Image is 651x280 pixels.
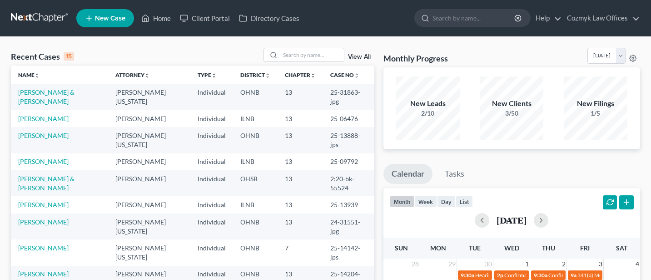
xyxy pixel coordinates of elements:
td: [PERSON_NAME] [108,196,191,213]
i: unfold_more [211,73,217,78]
a: Help [531,10,562,26]
span: 9:30a [461,272,474,279]
td: Individual [190,110,233,127]
span: 1 [524,259,530,270]
td: 13 [278,170,323,196]
td: ILNB [233,196,278,213]
a: [PERSON_NAME] [18,158,69,165]
td: Individual [190,196,233,213]
span: Thu [542,244,555,252]
a: [PERSON_NAME] [18,201,69,209]
td: 13 [278,214,323,239]
td: 2:20-bk-55524 [323,170,374,196]
td: Individual [190,84,233,110]
a: View All [348,54,371,60]
button: month [390,195,414,208]
td: Individual [190,214,233,239]
td: 25-31863-jpg [323,84,374,110]
div: New Filings [564,98,627,109]
a: [PERSON_NAME] & [PERSON_NAME] [18,88,75,105]
span: 9a [571,272,576,279]
i: unfold_more [354,73,359,78]
a: [PERSON_NAME] [18,132,69,139]
a: Directory Cases [234,10,304,26]
div: 3/50 [480,109,543,118]
a: Attorneyunfold_more [115,71,150,78]
td: [PERSON_NAME] [108,153,191,170]
a: Nameunfold_more [18,71,40,78]
span: Sun [395,244,408,252]
button: day [437,195,456,208]
td: 25-13888-jps [323,127,374,153]
td: OHSB [233,170,278,196]
td: [PERSON_NAME][US_STATE] [108,84,191,110]
td: 25-13939 [323,196,374,213]
a: [PERSON_NAME] [18,115,69,122]
span: Hearing for [PERSON_NAME] [475,272,546,279]
span: 9:30a [534,272,547,279]
td: 13 [278,110,323,127]
td: [PERSON_NAME] [108,170,191,196]
a: Chapterunfold_more [285,71,316,78]
span: 2 [561,259,567,270]
a: [PERSON_NAME] & [PERSON_NAME] [18,175,75,192]
td: Individual [190,153,233,170]
div: 15 [64,52,74,61]
button: week [414,195,437,208]
div: New Clients [480,98,543,109]
td: Individual [190,239,233,265]
td: 7 [278,239,323,265]
div: Recent Cases [11,51,74,62]
a: Home [137,10,175,26]
td: 24-31551-jpg [323,214,374,239]
span: Confirmation Hearing for [PERSON_NAME] [504,272,608,279]
span: 29 [447,259,457,270]
a: [PERSON_NAME] [18,244,69,252]
td: Individual [190,127,233,153]
a: [PERSON_NAME] [18,270,69,278]
i: unfold_more [265,73,270,78]
span: New Case [95,15,125,22]
i: unfold_more [144,73,150,78]
td: [PERSON_NAME][US_STATE] [108,239,191,265]
td: ILNB [233,110,278,127]
td: 25-14142-jps [323,239,374,265]
td: 13 [278,127,323,153]
span: Sat [616,244,627,252]
span: 2p [497,272,503,279]
span: Wed [504,244,519,252]
td: 13 [278,196,323,213]
span: 3 [598,259,603,270]
a: Client Portal [175,10,234,26]
span: Mon [430,244,446,252]
div: 2/10 [396,109,460,118]
a: Tasks [437,164,472,184]
td: Individual [190,170,233,196]
span: 30 [484,259,493,270]
td: 13 [278,84,323,110]
input: Search by name... [280,48,344,61]
td: 25-06476 [323,110,374,127]
div: 1/5 [564,109,627,118]
td: OHNB [233,127,278,153]
td: OHNB [233,214,278,239]
td: ILNB [233,153,278,170]
td: [PERSON_NAME][US_STATE] [108,127,191,153]
span: 4 [635,259,640,270]
td: OHNB [233,239,278,265]
a: Cozmyk Law Offices [562,10,640,26]
button: list [456,195,473,208]
a: Case Nounfold_more [330,71,359,78]
div: New Leads [396,98,460,109]
td: 13 [278,153,323,170]
td: OHNB [233,84,278,110]
i: unfold_more [310,73,316,78]
td: 25-09792 [323,153,374,170]
span: Fri [580,244,590,252]
h2: [DATE] [497,215,527,225]
h3: Monthly Progress [383,53,448,64]
a: Typeunfold_more [198,71,217,78]
a: Calendar [383,164,432,184]
a: [PERSON_NAME] [18,218,69,226]
td: [PERSON_NAME][US_STATE] [108,214,191,239]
